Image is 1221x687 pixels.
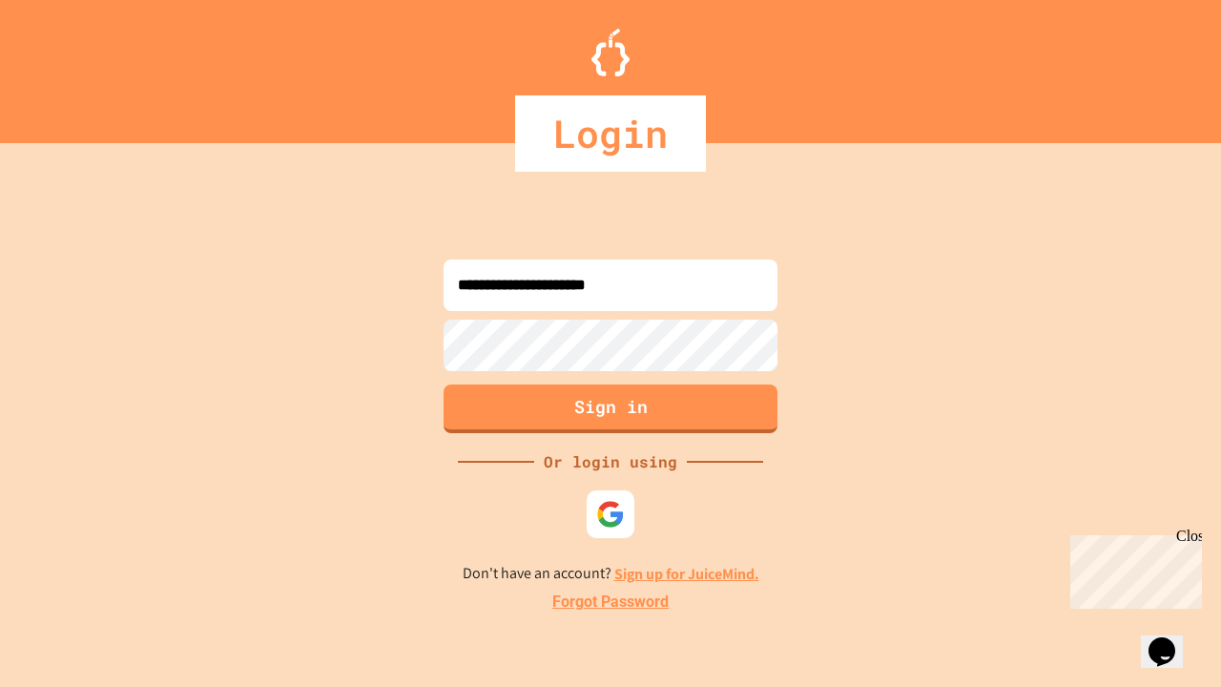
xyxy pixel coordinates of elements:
a: Forgot Password [552,591,669,614]
div: Login [515,95,706,172]
img: Logo.svg [591,29,630,76]
iframe: chat widget [1141,611,1202,668]
div: Chat with us now!Close [8,8,132,121]
iframe: chat widget [1063,528,1202,609]
img: google-icon.svg [596,500,625,529]
a: Sign up for JuiceMind. [614,564,759,584]
div: Or login using [534,450,687,473]
p: Don't have an account? [463,562,759,586]
button: Sign in [444,385,777,433]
